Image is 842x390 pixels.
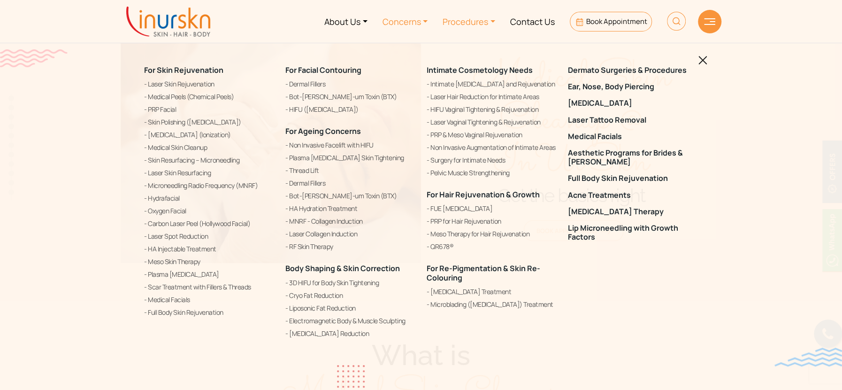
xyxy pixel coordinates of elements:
a: Acne Treatments [568,191,698,200]
a: PRP for Hair Rejuvenation [427,216,557,227]
a: HIFU ([MEDICAL_DATA]) [285,104,415,115]
img: blackclosed [698,56,707,65]
a: Full Body Skin Rejuvenation [568,174,698,183]
a: Cryo Fat Reduction [285,290,415,301]
a: MNRF - Collagen Induction [285,216,415,227]
a: Full Body Skin Rejuvenation [144,307,274,318]
a: Aesthetic Programs for Brides & [PERSON_NAME] [568,148,698,166]
a: For Re-Pigmentation & Skin Re-Colouring [427,263,540,282]
a: Body Shaping & Skin Correction [285,263,400,273]
a: Laser Vaginal Tightening & Rejuvenation [427,117,557,128]
a: Contact Us [503,4,562,39]
a: Scar Treatment with Fillers & Threads [144,281,274,293]
a: Bot-[PERSON_NAME]-um Toxin (BTX) [285,91,415,102]
a: Dermal Fillers [285,178,415,189]
a: Thread Lift [285,165,415,176]
a: For Facial Contouring [285,65,361,75]
a: Skin Resurfacing – Microneedling [144,155,274,166]
a: Laser Spot Reduction [144,231,274,242]
a: Intimate [MEDICAL_DATA] and Rejuvenation [427,78,557,90]
a: Laser Collagen Induction [285,228,415,240]
a: For Ageing Concerns [285,126,361,136]
a: Non Invasive Augmentation of Intimate Areas [427,142,557,153]
a: Hydrafacial [144,193,274,204]
a: Meso Skin Therapy [144,256,274,267]
a: PRP Facial [144,104,274,115]
a: Concerns [375,4,436,39]
a: Medical Peels (Chemical Peels) [144,91,274,102]
a: HA Hydration Treatment [285,203,415,214]
a: Ear, Nose, Body Piercing [568,82,698,91]
a: For Hair Rejuvenation & Growth [427,189,540,200]
a: [MEDICAL_DATA] Reduction [285,328,415,339]
a: Microblading ([MEDICAL_DATA]) Treatment [427,299,557,310]
a: HIFU Vaginal Tightening & Rejuvenation [427,104,557,115]
a: Book Appointment [570,12,652,31]
a: Dermal Fillers [285,78,415,90]
a: PRP & Meso Vaginal Rejuvenation [427,129,557,140]
img: HeaderSearch [667,12,686,31]
a: Carbon Laser Peel (Hollywood Facial) [144,218,274,229]
a: QR678® [427,241,557,252]
a: Meso Therapy for Hair Rejuvenation [427,228,557,240]
a: Laser Tattoo Removal [568,116,698,125]
span: Book Appointment [586,16,647,26]
a: FUE [MEDICAL_DATA] [427,203,557,214]
a: About Us [317,4,375,39]
a: Laser Skin Rejuvenation [144,78,274,90]
a: Medical Facials [144,294,274,305]
a: 3D HIFU for Body Skin Tightening [285,277,415,289]
a: Oxygen Facial [144,205,274,217]
img: inurskn-logo [126,7,210,37]
a: Dermato Surgeries & Procedures [568,66,698,75]
a: Skin Polishing ([MEDICAL_DATA]) [144,117,274,128]
a: [MEDICAL_DATA] [568,99,698,108]
a: Laser Skin Resurfacing [144,167,274,179]
a: Plasma [MEDICAL_DATA] [144,269,274,280]
a: Lip Microneedling with Growth Factors [568,224,698,242]
a: [MEDICAL_DATA] Treatment [427,286,557,297]
a: RF Skin Therapy [285,241,415,252]
a: Medical Facials [568,132,698,141]
a: HA Injectable Treatment [144,243,274,255]
a: Liposonic Fat Reduction [285,303,415,314]
a: Medical Skin Cleanup [144,142,274,153]
a: Pelvic Muscle Strengthening [427,167,557,179]
a: Plasma [MEDICAL_DATA] Skin Tightening [285,152,415,164]
a: Intimate Cosmetology Needs [427,65,533,75]
a: Microneedling Radio Frequency (MNRF) [144,180,274,191]
a: For Skin Rejuvenation [144,65,223,75]
a: [MEDICAL_DATA] (Ionization) [144,129,274,140]
a: Bot-[PERSON_NAME]-um Toxin (BTX) [285,190,415,202]
a: Procedures [435,4,503,39]
a: Non Invasive Facelift with HIFU [285,140,415,151]
img: bluewave [774,348,842,367]
a: Electromagnetic Body & Muscle Sculpting [285,315,415,327]
img: hamLine.svg [704,18,715,25]
a: Surgery for Intimate Needs [427,155,557,166]
a: Laser Hair Reduction for Intimate Areas [427,91,557,102]
a: [MEDICAL_DATA] Therapy [568,207,698,216]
